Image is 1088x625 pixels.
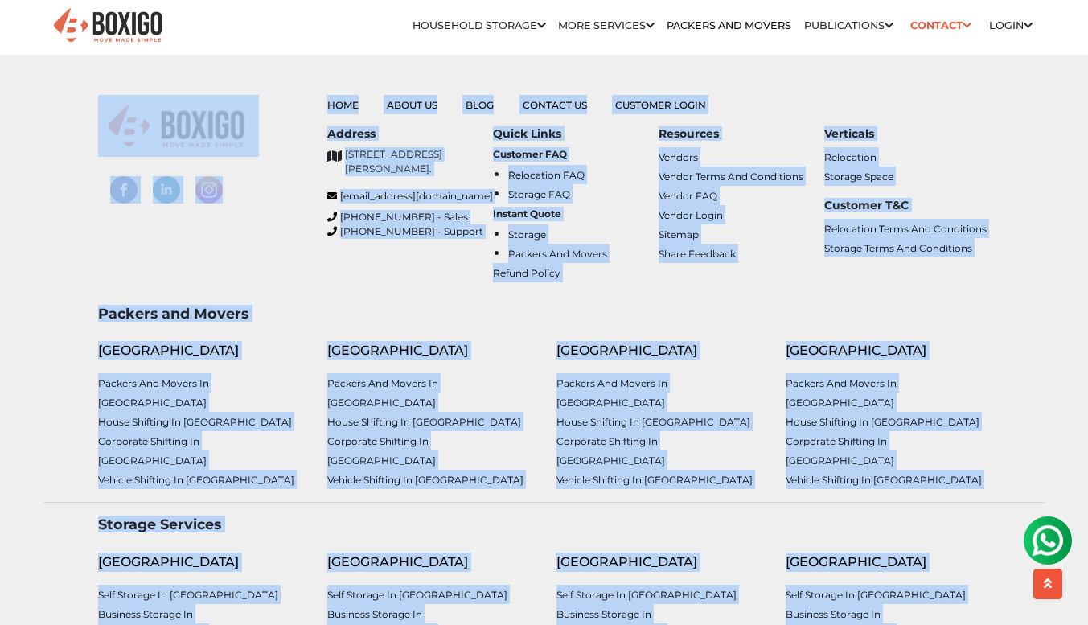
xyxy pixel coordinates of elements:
[327,127,493,141] h6: Address
[556,341,762,360] div: [GEOGRAPHIC_DATA]
[824,223,987,235] a: Relocation Terms and Conditions
[523,99,587,111] a: Contact Us
[508,188,570,200] a: Storage FAQ
[327,474,523,486] a: Vehicle shifting in [GEOGRAPHIC_DATA]
[493,148,567,160] b: Customer FAQ
[493,208,561,220] b: Instant Quote
[51,6,164,46] img: Boxigo
[824,151,877,163] a: Relocation
[556,377,667,409] a: Packers and Movers in [GEOGRAPHIC_DATA]
[667,19,791,31] a: Packers and Movers
[659,248,736,260] a: Share Feedback
[16,16,48,48] img: whatsapp-icon.svg
[327,189,493,204] a: [EMAIL_ADDRESS][DOMAIN_NAME]
[493,127,659,141] h6: Quick Links
[659,209,723,221] a: Vendor Login
[786,341,991,360] div: [GEOGRAPHIC_DATA]
[98,589,278,601] a: Self Storage in [GEOGRAPHIC_DATA]
[413,19,546,31] a: Household Storage
[508,248,607,260] a: Packers and Movers
[556,474,753,486] a: Vehicle shifting in [GEOGRAPHIC_DATA]
[98,341,303,360] div: [GEOGRAPHIC_DATA]
[98,553,303,572] div: [GEOGRAPHIC_DATA]
[556,589,737,601] a: Self Storage in [GEOGRAPHIC_DATA]
[786,416,979,428] a: House shifting in [GEOGRAPHIC_DATA]
[615,99,706,111] a: Customer Login
[508,228,546,241] a: Storage
[327,224,493,239] a: [PHONE_NUMBER] - Support
[824,127,990,141] h6: Verticals
[98,95,259,157] img: boxigo_logo_small
[466,99,494,111] a: Blog
[110,176,138,204] img: facebook-social-links
[327,589,507,601] a: Self Storage in [GEOGRAPHIC_DATA]
[493,267,560,279] a: Refund Policy
[98,474,294,486] a: Vehicle shifting in [GEOGRAPHIC_DATA]
[98,435,207,467] a: Corporate Shifting in [GEOGRAPHIC_DATA]
[508,169,585,181] a: Relocation FAQ
[659,151,698,163] a: Vendors
[824,199,990,212] h6: Customer T&C
[786,474,982,486] a: Vehicle shifting in [GEOGRAPHIC_DATA]
[989,19,1033,31] a: Login
[327,377,438,409] a: Packers and Movers in [GEOGRAPHIC_DATA]
[659,171,803,183] a: Vendor Terms and Conditions
[824,242,972,254] a: Storage Terms and Conditions
[786,553,991,572] div: [GEOGRAPHIC_DATA]
[345,147,493,176] p: [STREET_ADDRESS][PERSON_NAME].
[98,305,991,322] h3: Packers and Movers
[659,127,824,141] h6: Resources
[1033,569,1062,599] button: scroll up
[556,553,762,572] div: [GEOGRAPHIC_DATA]
[659,228,699,241] a: Sitemap
[786,589,966,601] a: Self Storage in [GEOGRAPHIC_DATA]
[556,416,750,428] a: House shifting in [GEOGRAPHIC_DATA]
[786,377,897,409] a: Packers and Movers in [GEOGRAPHIC_DATA]
[327,553,532,572] div: [GEOGRAPHIC_DATA]
[824,171,893,183] a: Storage Space
[327,416,521,428] a: House shifting in [GEOGRAPHIC_DATA]
[98,416,292,428] a: House shifting in [GEOGRAPHIC_DATA]
[98,377,209,409] a: Packers and Movers in [GEOGRAPHIC_DATA]
[327,435,436,467] a: Corporate Shifting in [GEOGRAPHIC_DATA]
[387,99,437,111] a: About Us
[659,190,717,202] a: Vendor FAQ
[327,99,359,111] a: Home
[786,435,894,467] a: Corporate Shifting in [GEOGRAPHIC_DATA]
[804,19,893,31] a: Publications
[558,19,655,31] a: More services
[98,516,991,532] h3: Storage Services
[327,210,493,224] a: [PHONE_NUMBER] - Sales
[905,13,977,38] a: Contact
[327,341,532,360] div: [GEOGRAPHIC_DATA]
[153,176,180,204] img: linked-in-social-links
[556,435,665,467] a: Corporate Shifting in [GEOGRAPHIC_DATA]
[195,176,223,204] img: instagram-social-links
